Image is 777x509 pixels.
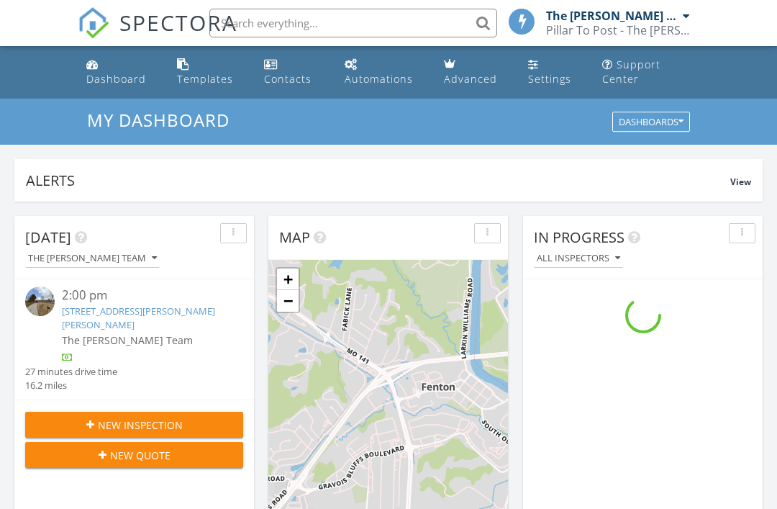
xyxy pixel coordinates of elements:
[528,72,571,86] div: Settings
[81,52,160,93] a: Dashboard
[119,7,237,37] span: SPECTORA
[444,72,497,86] div: Advanced
[25,379,117,392] div: 16.2 miles
[87,108,230,132] span: My Dashboard
[602,58,660,86] div: Support Center
[534,228,624,247] span: In Progress
[209,9,497,37] input: Search everything...
[619,117,683,127] div: Dashboards
[25,442,243,468] button: New Quote
[98,418,183,433] span: New Inspection
[25,249,160,269] button: The [PERSON_NAME] Team
[25,365,117,379] div: 27 minutes drive time
[345,72,413,86] div: Automations
[596,52,696,93] a: Support Center
[62,305,215,331] a: [STREET_ADDRESS][PERSON_NAME][PERSON_NAME]
[522,52,585,93] a: Settings
[25,287,243,392] a: 2:00 pm [STREET_ADDRESS][PERSON_NAME][PERSON_NAME] The [PERSON_NAME] Team 27 minutes drive time 1...
[537,253,620,263] div: All Inspectors
[264,72,312,86] div: Contacts
[277,290,299,312] a: Zoom out
[279,228,310,247] span: Map
[534,249,623,269] button: All Inspectors
[28,253,157,263] div: The [PERSON_NAME] Team
[546,9,679,23] div: The [PERSON_NAME] Team
[62,333,193,347] span: The [PERSON_NAME] Team
[546,23,690,37] div: Pillar To Post - The Frederick Team
[339,52,427,93] a: Automations (Basic)
[277,269,299,290] a: Zoom in
[612,112,690,132] button: Dashboards
[258,52,327,93] a: Contacts
[78,7,109,39] img: The Best Home Inspection Software - Spectora
[25,228,71,247] span: [DATE]
[25,287,55,316] img: streetview
[25,412,243,438] button: New Inspection
[171,52,247,93] a: Templates
[438,52,511,93] a: Advanced
[177,72,233,86] div: Templates
[26,171,730,190] div: Alerts
[78,19,237,50] a: SPECTORA
[110,448,171,463] span: New Quote
[62,287,225,305] div: 2:00 pm
[730,176,751,188] span: View
[86,72,146,86] div: Dashboard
